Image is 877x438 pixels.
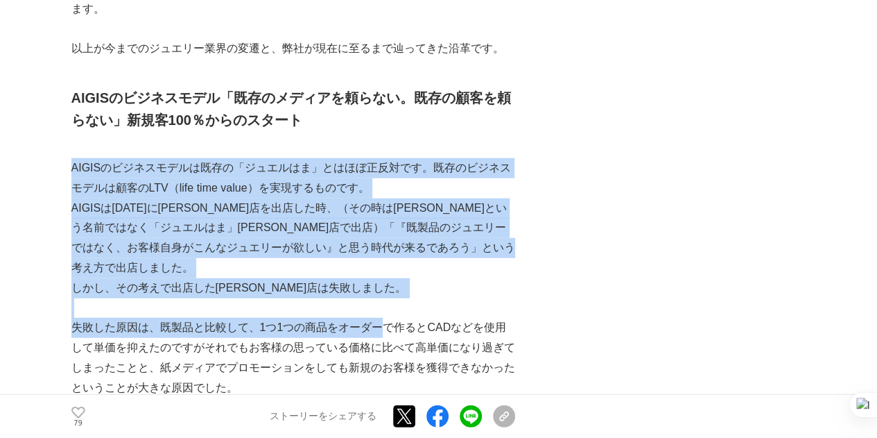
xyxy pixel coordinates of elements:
p: しかし、その考えで出店した[PERSON_NAME]店は失敗しました。 [71,278,515,298]
p: 失敗した原因は、既製品と比較して、1つ1つの商品をオーダーで作るとCADなどを使用して単価を抑えたのですがそれでもお客様の思っている価格に比べて高単価になり過ぎてしまったことと、紙メディアでプロ... [71,318,515,398]
p: ストーリーをシェアする [270,410,376,423]
h2: AIGISのビジネスモデル「既存のメディアを頼らない。既存の顧客を頼らない」新規客100％からのスタート [71,87,515,131]
p: AIGISは[DATE]に[PERSON_NAME]店を出店した時、（その時は[PERSON_NAME]という名前ではなく「ジュエルはま」[PERSON_NAME]店で出店）「『既製品のジュエリ... [71,199,515,278]
p: 79 [71,419,85,426]
p: AIGISのビジネスモデルは既存の「ジュエルはま」とはほぼ正反対です。既存のビジネスモデルは顧客のLTV（life time value）を実現するものです。 [71,158,515,199]
p: 以上が今までのジュエリー業界の変遷と、弊社が現在に至るまで辿ってきた沿革です。 [71,39,515,59]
